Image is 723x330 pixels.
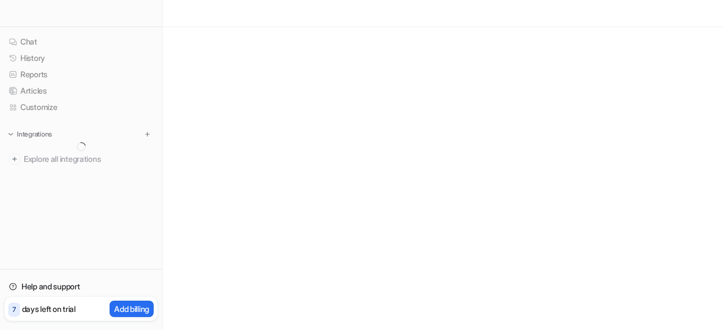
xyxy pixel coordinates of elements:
a: Help and support [5,279,158,294]
a: Customize [5,99,158,115]
a: Explore all integrations [5,151,158,167]
p: Integrations [17,130,52,139]
img: explore all integrations [9,153,20,165]
button: Integrations [5,129,55,140]
a: Reports [5,67,158,82]
a: Articles [5,83,158,99]
button: Add billing [110,301,154,317]
a: Chat [5,34,158,50]
span: Explore all integrations [24,150,153,168]
p: days left on trial [22,303,76,315]
p: Add billing [114,303,149,315]
p: 7 [12,305,16,315]
a: History [5,50,158,66]
img: expand menu [7,130,15,138]
img: menu_add.svg [143,130,151,138]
